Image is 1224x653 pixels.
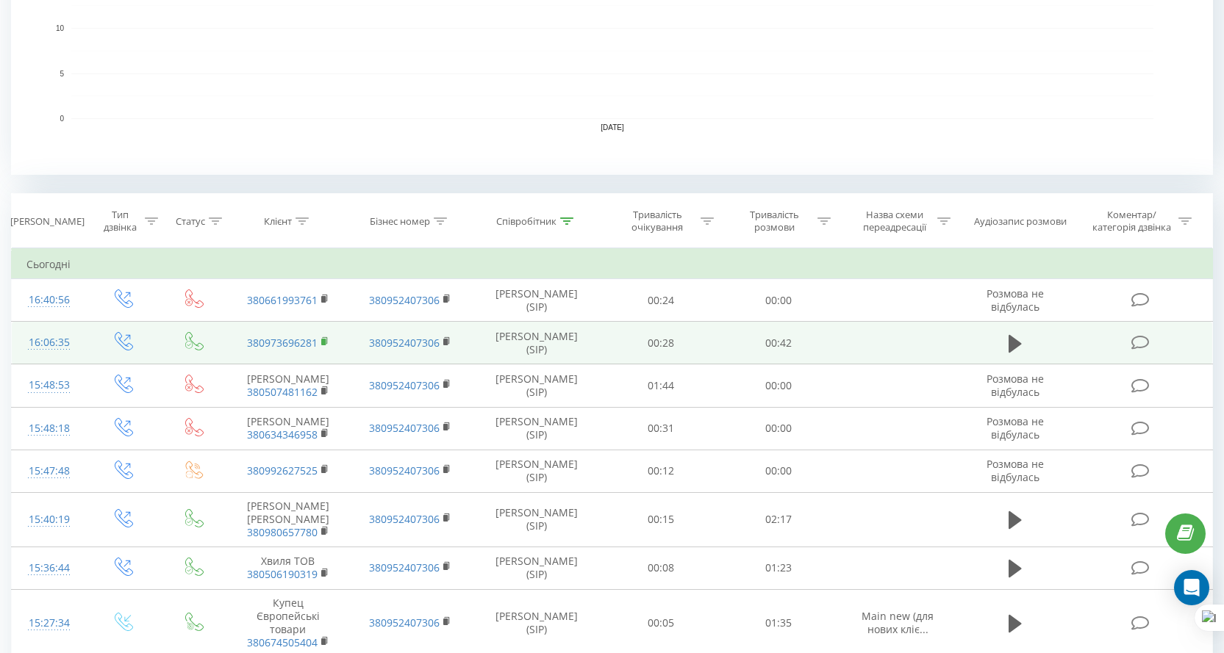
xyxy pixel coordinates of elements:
[987,457,1044,484] span: Розмова не відбулась
[862,609,934,636] span: Main new (для нових кліє...
[369,378,440,392] a: 380952407306
[247,427,318,441] a: 380634346958
[602,546,720,589] td: 00:08
[471,546,603,589] td: [PERSON_NAME] (SIP)
[264,215,292,228] div: Клієнт
[1089,209,1175,234] div: Коментар/категорія дзвінка
[369,293,440,307] a: 380952407306
[720,364,837,407] td: 00:00
[602,493,720,547] td: 00:15
[176,215,205,228] div: Статус
[369,463,440,477] a: 380952407306
[471,493,603,547] td: [PERSON_NAME] (SIP)
[974,215,1067,228] div: Аудіозапис розмови
[369,421,440,435] a: 380952407306
[720,407,837,450] td: 00:00
[60,115,64,123] text: 0
[247,293,318,307] a: 380661993761
[26,414,72,443] div: 15:48:18
[247,463,318,477] a: 380992627525
[227,546,349,589] td: Хвиля ТОВ
[369,512,440,526] a: 380952407306
[987,414,1044,441] span: Розмова не відбулась
[471,279,603,322] td: [PERSON_NAME] (SIP)
[855,209,934,234] div: Назва схеми переадресації
[987,286,1044,314] span: Розмова не відбулась
[26,286,72,314] div: 16:40:56
[26,609,72,638] div: 15:27:34
[227,493,349,547] td: [PERSON_NAME] [PERSON_NAME]
[12,250,1213,279] td: Сьогодні
[26,554,72,582] div: 15:36:44
[720,322,837,364] td: 00:42
[247,525,318,539] a: 380980657780
[227,407,349,450] td: [PERSON_NAME]
[602,279,720,322] td: 00:24
[735,209,814,234] div: Тривалість розмови
[720,493,837,547] td: 02:17
[720,450,837,492] td: 00:00
[247,567,318,581] a: 380506190319
[247,336,318,350] a: 380973696281
[602,322,720,364] td: 00:28
[720,279,837,322] td: 00:00
[369,616,440,629] a: 380952407306
[1174,570,1209,605] div: Open Intercom Messenger
[247,385,318,399] a: 380507481162
[602,450,720,492] td: 00:12
[60,70,64,78] text: 5
[602,364,720,407] td: 01:44
[601,123,624,131] text: [DATE]
[26,457,72,486] div: 15:47:48
[720,546,837,589] td: 01:23
[247,635,318,649] a: 380674505404
[99,209,140,234] div: Тип дзвінка
[987,372,1044,399] span: Розмова не відбулась
[496,215,556,228] div: Співробітник
[471,322,603,364] td: [PERSON_NAME] (SIP)
[227,364,349,407] td: [PERSON_NAME]
[26,371,72,400] div: 15:48:53
[56,24,65,32] text: 10
[26,505,72,534] div: 15:40:19
[26,328,72,357] div: 16:06:35
[602,407,720,450] td: 00:31
[471,407,603,450] td: [PERSON_NAME] (SIP)
[618,209,697,234] div: Тривалість очікування
[369,336,440,350] a: 380952407306
[10,215,85,228] div: [PERSON_NAME]
[370,215,430,228] div: Бізнес номер
[369,560,440,574] a: 380952407306
[471,450,603,492] td: [PERSON_NAME] (SIP)
[471,364,603,407] td: [PERSON_NAME] (SIP)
